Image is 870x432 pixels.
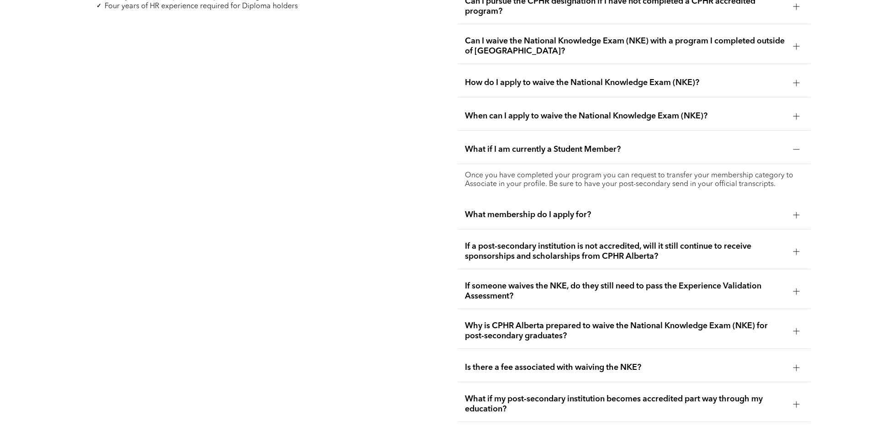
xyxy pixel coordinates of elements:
[465,241,786,261] span: If a post-secondary institution is not accredited, will it still continue to receive sponsorships...
[465,210,786,220] span: What membership do I apply for?
[465,171,803,189] p: Once you have completed your program you can request to transfer your membership category to Asso...
[465,394,786,414] span: What if my post-secondary institution becomes accredited part way through my education?
[465,363,786,373] span: Is there a fee associated with waiving the NKE?
[105,3,298,10] span: Four years of HR experience required for Diploma holders
[465,78,786,88] span: How do I apply to waive the National Knowledge Exam (NKE)?
[465,111,786,121] span: When can I apply to waive the National Knowledge Exam (NKE)?
[465,321,786,341] span: Why is CPHR Alberta prepared to waive the National Knowledge Exam (NKE) for post-secondary gradua...
[465,144,786,155] span: What if I am currently a Student Member?
[465,36,786,56] span: Can I waive the National Knowledge Exam (NKE) with a program I completed outside of [GEOGRAPHIC_D...
[465,281,786,301] span: If someone waives the NKE, do they still need to pass the Experience Validation Assessment?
